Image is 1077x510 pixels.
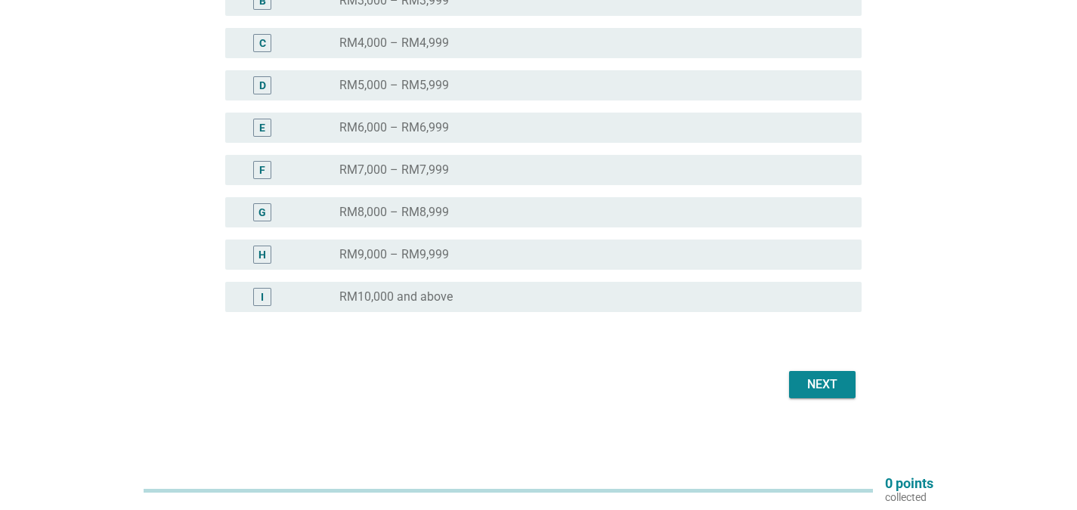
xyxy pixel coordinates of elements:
label: RM9,000 – RM9,999 [339,247,449,262]
label: RM6,000 – RM6,999 [339,120,449,135]
div: Next [801,376,843,394]
label: RM8,000 – RM8,999 [339,205,449,220]
div: E [259,120,265,136]
label: RM7,000 – RM7,999 [339,162,449,178]
label: RM4,000 – RM4,999 [339,36,449,51]
div: F [259,162,265,178]
button: Next [789,371,856,398]
div: H [258,247,266,263]
div: G [258,205,266,221]
div: C [259,36,266,51]
label: RM5,000 – RM5,999 [339,78,449,93]
p: collected [885,490,933,504]
p: 0 points [885,477,933,490]
div: I [261,289,264,305]
label: RM10,000 and above [339,289,453,304]
div: D [259,78,266,94]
